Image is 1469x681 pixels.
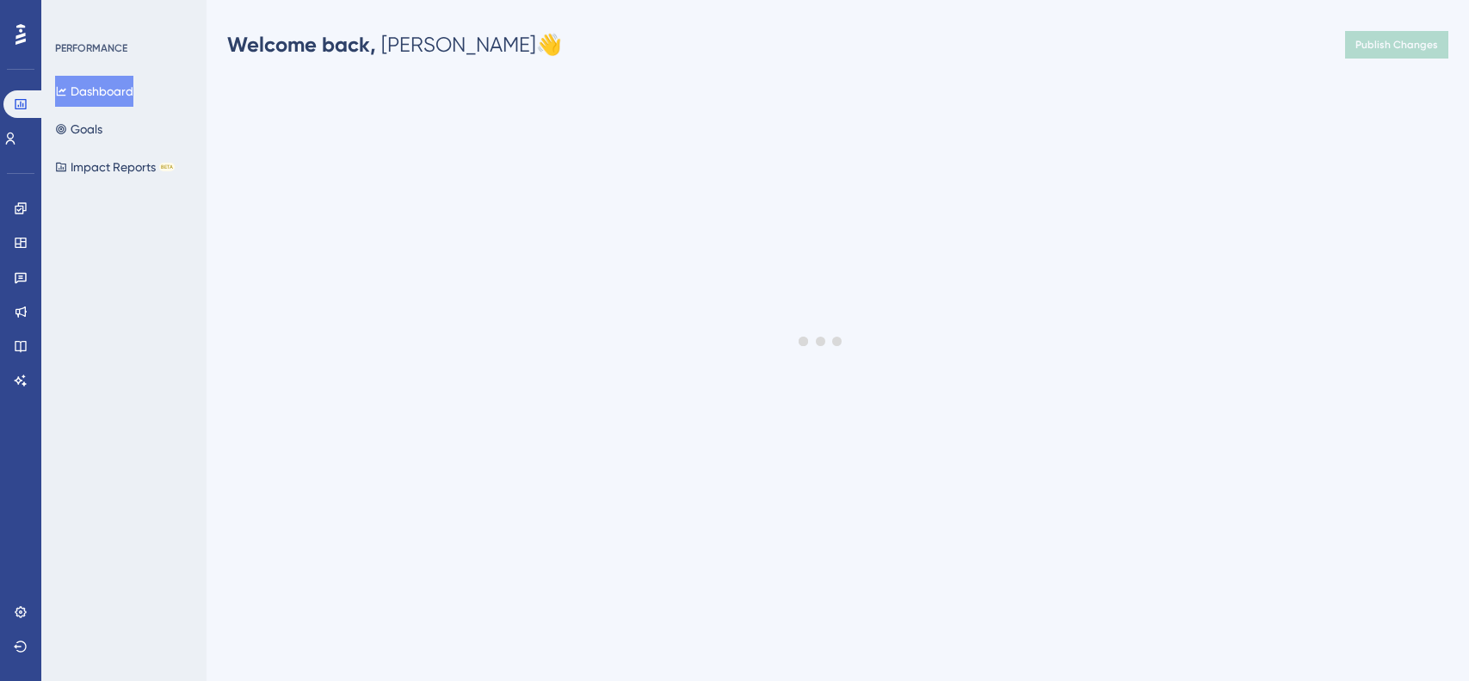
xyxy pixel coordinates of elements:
[55,114,102,145] button: Goals
[55,152,175,183] button: Impact ReportsBETA
[227,31,562,59] div: [PERSON_NAME] 👋
[227,32,376,57] span: Welcome back,
[159,163,175,171] div: BETA
[55,76,133,107] button: Dashboard
[1355,38,1438,52] span: Publish Changes
[1345,31,1448,59] button: Publish Changes
[55,41,127,55] div: PERFORMANCE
